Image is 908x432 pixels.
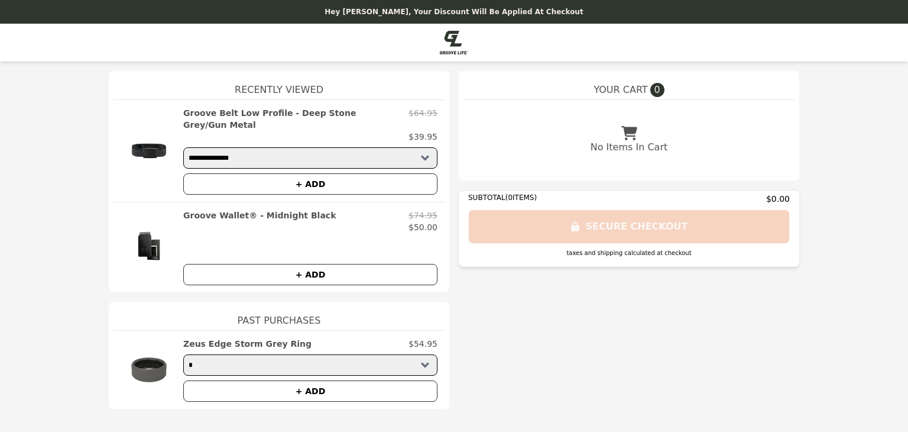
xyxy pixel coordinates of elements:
img: Groove Belt Low Profile - Deep Stone Grey/Gun Metal [121,107,177,195]
p: $39.95 [408,131,437,143]
img: Brand Logo [440,31,468,54]
p: $64.95 [408,107,437,131]
select: Select a product variant [183,147,437,169]
select: Select a product variant [183,354,437,376]
p: $50.00 [408,221,437,233]
h2: Groove Belt Low Profile - Deep Stone Grey/Gun Metal [183,107,404,131]
h2: Zeus Edge Storm Grey Ring [183,338,312,350]
button: + ADD [183,173,437,195]
p: Hey [PERSON_NAME], your discount will be applied at checkout [7,7,901,17]
p: $54.95 [408,338,437,350]
p: No Items In Cart [591,140,667,154]
span: YOUR CART [594,83,647,97]
h1: Past Purchases [113,302,445,330]
span: SUBTOTAL [468,194,505,202]
span: $0.00 [766,193,790,205]
h2: Groove Wallet® - Midnight Black [183,209,336,221]
img: Groove Wallet® - Midnight Black [121,209,177,285]
img: Zeus Edge Storm Grey Ring [121,338,177,402]
button: + ADD [183,264,437,285]
p: $74.95 [408,209,437,221]
span: 0 [650,83,664,97]
h1: Recently Viewed [113,71,445,99]
span: ( 0 ITEMS) [505,194,537,202]
button: + ADD [183,381,437,402]
div: taxes and shipping calculated at checkout [468,249,790,257]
